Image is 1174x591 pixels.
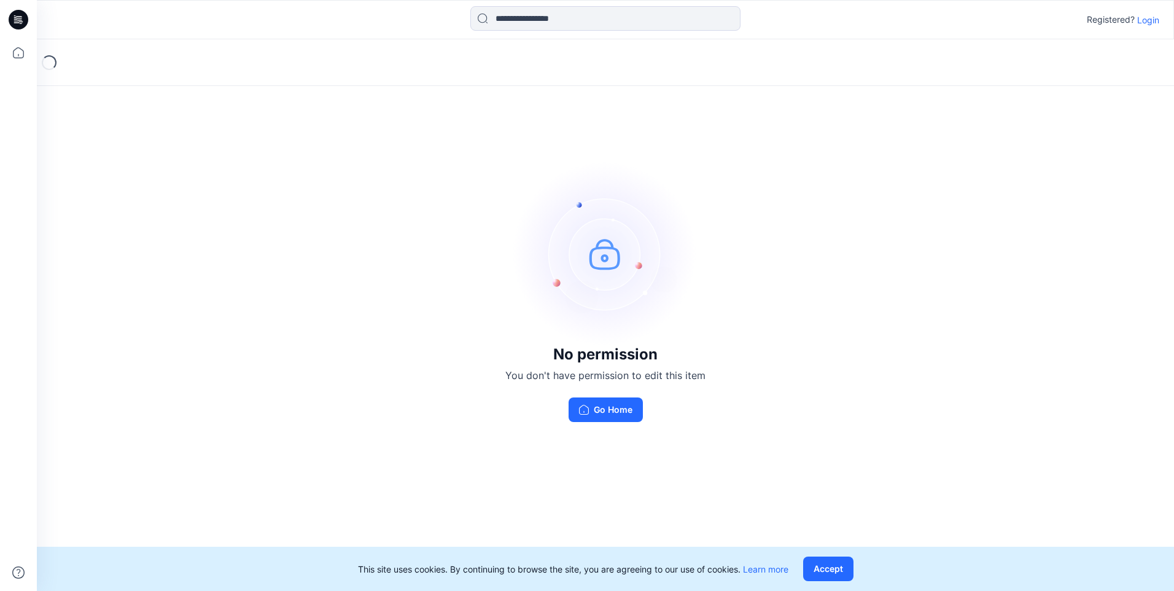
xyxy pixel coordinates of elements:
button: Go Home [569,397,643,422]
h3: No permission [505,346,706,363]
p: Registered? [1087,12,1135,27]
a: Learn more [743,564,788,574]
p: This site uses cookies. By continuing to browse the site, you are agreeing to our use of cookies. [358,563,788,576]
button: Accept [803,557,853,581]
p: You don't have permission to edit this item [505,368,706,383]
p: Login [1137,14,1159,26]
img: no-perm.svg [513,162,698,346]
